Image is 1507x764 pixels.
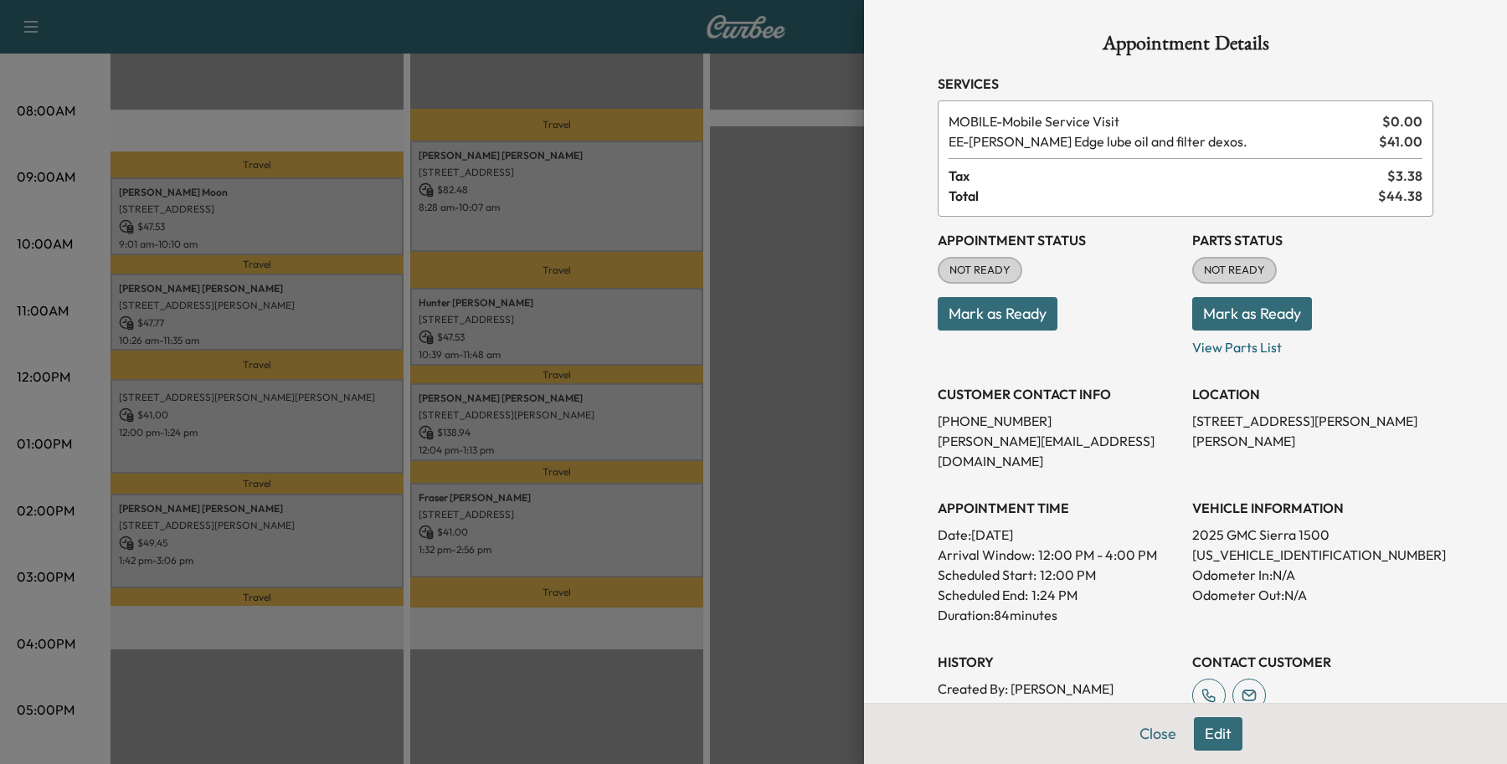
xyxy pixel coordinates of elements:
[1040,565,1096,585] p: 12:00 PM
[1192,411,1433,451] p: [STREET_ADDRESS][PERSON_NAME][PERSON_NAME]
[1192,384,1433,404] h3: LOCATION
[938,699,1179,719] p: Created At : [DATE] 6:01:05 PM
[939,262,1021,279] span: NOT READY
[938,411,1179,431] p: [PHONE_NUMBER]
[938,652,1179,672] h3: History
[1031,585,1078,605] p: 1:24 PM
[1192,498,1433,518] h3: VEHICLE INFORMATION
[1192,545,1433,565] p: [US_VEHICLE_IDENTIFICATION_NUMBER]
[938,565,1036,585] p: Scheduled Start:
[1379,131,1422,151] span: $ 41.00
[1192,585,1433,605] p: Odometer Out: N/A
[938,498,1179,518] h3: APPOINTMENT TIME
[938,679,1179,699] p: Created By : [PERSON_NAME]
[1194,262,1275,279] span: NOT READY
[1192,331,1433,357] p: View Parts List
[1038,545,1157,565] span: 12:00 PM - 4:00 PM
[938,545,1179,565] p: Arrival Window:
[1378,186,1422,206] span: $ 44.38
[938,74,1433,94] h3: Services
[1194,717,1242,751] button: Edit
[938,585,1028,605] p: Scheduled End:
[1192,230,1433,250] h3: Parts Status
[938,33,1433,60] h1: Appointment Details
[1192,565,1433,585] p: Odometer In: N/A
[938,525,1179,545] p: Date: [DATE]
[938,431,1179,471] p: [PERSON_NAME][EMAIL_ADDRESS][DOMAIN_NAME]
[949,186,1378,206] span: Total
[1192,297,1312,331] button: Mark as Ready
[949,131,1372,151] span: Ewing Edge lube oil and filter dexos.
[1382,111,1422,131] span: $ 0.00
[1192,525,1433,545] p: 2025 GMC Sierra 1500
[949,111,1376,131] span: Mobile Service Visit
[1129,717,1187,751] button: Close
[938,605,1179,625] p: Duration: 84 minutes
[949,166,1387,186] span: Tax
[938,297,1057,331] button: Mark as Ready
[1387,166,1422,186] span: $ 3.38
[1192,652,1433,672] h3: CONTACT CUSTOMER
[938,384,1179,404] h3: CUSTOMER CONTACT INFO
[938,230,1179,250] h3: Appointment Status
